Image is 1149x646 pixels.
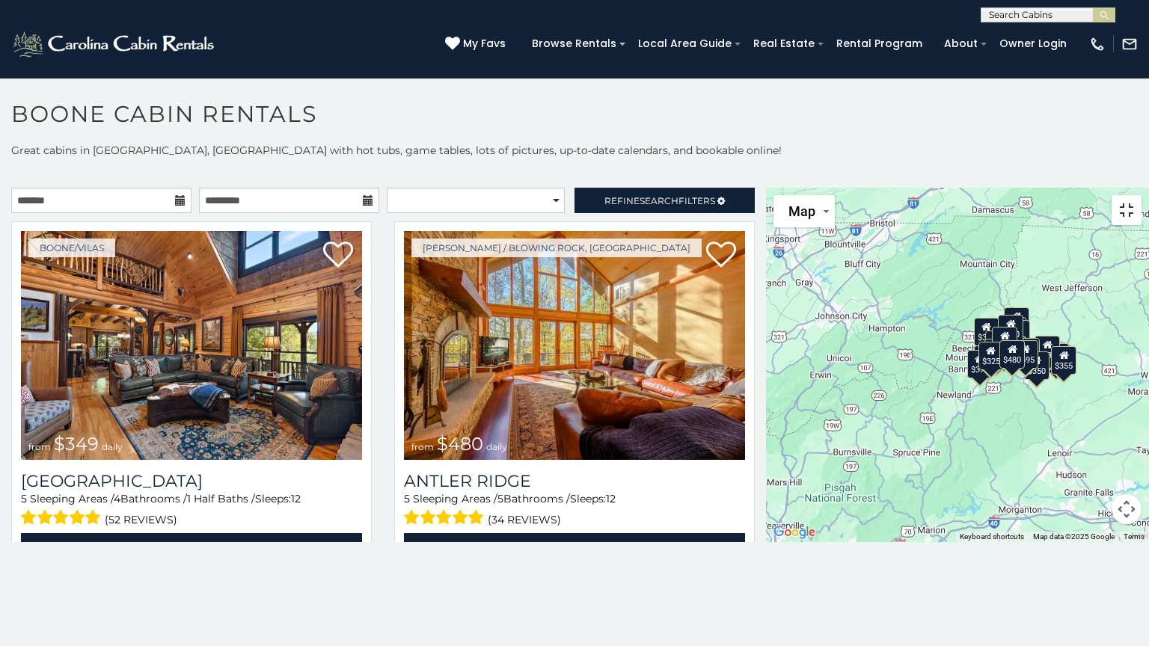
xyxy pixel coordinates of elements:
span: $480 [437,433,483,455]
a: [GEOGRAPHIC_DATA] [21,471,362,491]
span: Refine Filters [604,195,715,206]
span: (34 reviews) [488,510,561,529]
img: mail-regular-white.png [1121,36,1138,52]
a: My Favs [445,36,509,52]
a: Open this area in Google Maps (opens a new window) [770,523,819,542]
span: from [28,441,51,452]
a: Owner Login [992,32,1074,55]
div: $305 [974,318,999,346]
span: $349 [54,433,99,455]
div: Sleeping Areas / Bathrooms / Sleeps: [21,491,362,529]
a: About [937,32,985,55]
span: My Favs [463,36,506,52]
div: $355 [1051,346,1076,375]
h3: Diamond Creek Lodge [21,471,362,491]
span: 12 [606,492,616,505]
img: Google [770,523,819,542]
div: $930 [1035,336,1060,364]
img: Antler Ridge [404,231,745,460]
span: daily [102,441,123,452]
a: Antler Ridge [404,471,745,491]
span: 5 [404,492,410,505]
a: [PERSON_NAME] / Blowing Rock, [GEOGRAPHIC_DATA] [411,239,702,257]
button: Change map style [773,195,835,227]
a: View Property [21,533,362,564]
div: $380 [1014,338,1040,366]
a: Browse Rentals [524,32,624,55]
a: RefineSearchFilters [574,188,755,213]
div: $210 [992,327,1017,355]
a: Real Estate [746,32,822,55]
div: $695 [1013,340,1038,369]
span: 5 [497,492,503,505]
a: Boone/Vilas [28,239,115,257]
a: View Property [404,533,745,564]
span: 1 Half Baths / [187,492,255,505]
a: Add to favorites [323,240,353,271]
span: daily [486,441,507,452]
span: Map data ©2025 Google [1033,532,1115,541]
a: Terms [1124,532,1145,541]
div: Sleeping Areas / Bathrooms / Sleeps: [404,491,745,529]
a: Local Area Guide [631,32,739,55]
a: Diamond Creek Lodge from $349 daily [21,231,362,460]
a: Rental Program [829,32,930,55]
span: 12 [291,492,301,505]
button: Map camera controls [1112,494,1142,524]
img: Diamond Creek Lodge [21,231,362,460]
img: phone-regular-white.png [1089,36,1106,52]
button: Toggle fullscreen view [1112,195,1142,225]
span: Map [788,203,815,219]
span: (52 reviews) [105,510,177,529]
a: Antler Ridge from $480 daily [404,231,745,460]
div: $325 [978,342,1004,370]
button: Keyboard shortcuts [960,532,1024,542]
img: White-1-2.png [11,29,218,59]
span: Search [640,195,678,206]
div: $480 [999,340,1025,369]
span: from [411,441,434,452]
a: Add to favorites [706,240,736,271]
div: $320 [998,315,1023,343]
span: 4 [114,492,120,505]
div: $525 [1004,307,1029,336]
span: 5 [21,492,27,505]
div: $375 [967,350,993,378]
